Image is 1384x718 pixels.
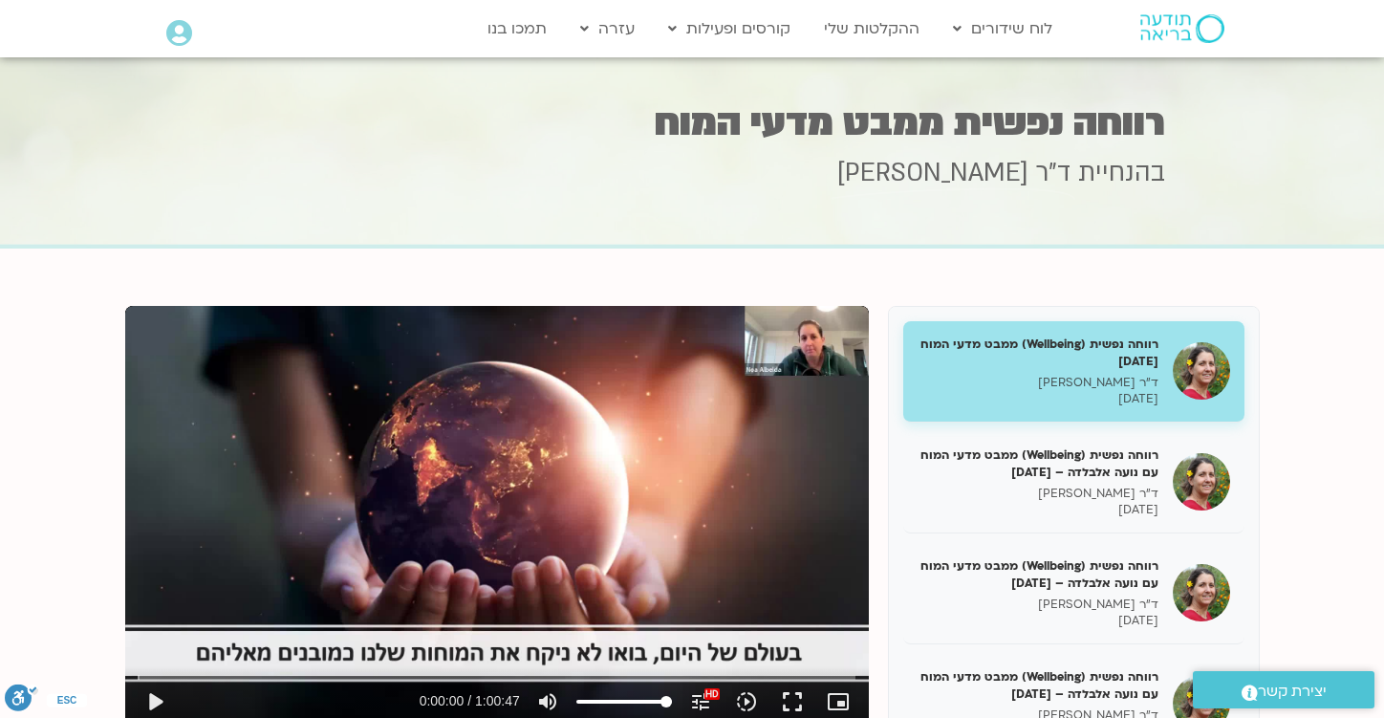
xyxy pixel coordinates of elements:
p: ד"ר [PERSON_NAME] [918,486,1158,502]
p: ד"ר [PERSON_NAME] [918,597,1158,613]
h1: רווחה נפשית ממבט מדעי המוח [219,104,1165,141]
img: תודעה בריאה [1140,14,1224,43]
a: לוח שידורים [943,11,1062,47]
a: תמכו בנו [478,11,556,47]
img: רווחה נפשית (Wellbeing) ממבט מדעי המוח עם נועה אלבלדה – 14/02/25 [1173,564,1230,621]
a: קורסים ופעילות [659,11,800,47]
p: ד"ר [PERSON_NAME] [918,375,1158,391]
span: יצירת קשר [1258,679,1327,705]
h5: רווחה נפשית (Wellbeing) ממבט מדעי המוח עם נועה אלבלדה – [DATE] [918,446,1158,481]
a: ההקלטות שלי [814,11,929,47]
h5: רווחה נפשית (Wellbeing) ממבט מדעי המוח עם נועה אלבלדה – [DATE] [918,557,1158,592]
a: יצירת קשר [1193,671,1374,708]
p: [DATE] [918,502,1158,518]
p: [DATE] [918,391,1158,407]
a: עזרה [571,11,644,47]
img: רווחה נפשית (Wellbeing) ממבט מדעי המוח 31/01/25 [1173,342,1230,400]
h5: רווחה נפשית (Wellbeing) ממבט מדעי המוח עם נועה אלבלדה – [DATE] [918,668,1158,703]
p: [DATE] [918,613,1158,629]
h5: רווחה נפשית (Wellbeing) ממבט מדעי המוח [DATE] [918,336,1158,370]
img: רווחה נפשית (Wellbeing) ממבט מדעי המוח עם נועה אלבלדה – 07/02/25 [1173,453,1230,511]
span: בהנחיית [1078,156,1165,190]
